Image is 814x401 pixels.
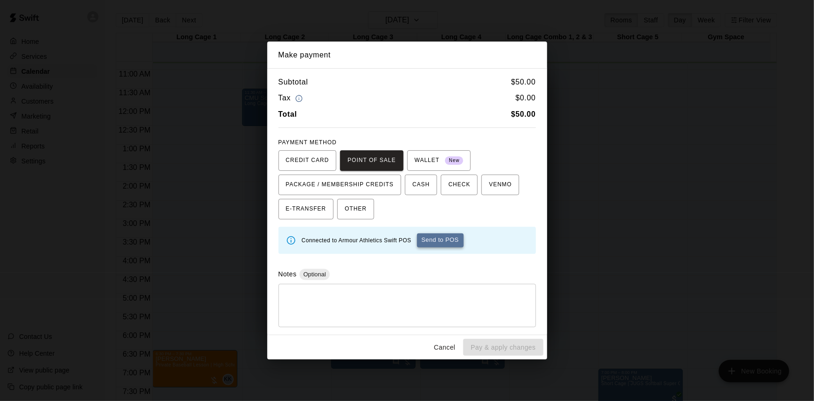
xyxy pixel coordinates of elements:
button: CREDIT CARD [278,150,337,171]
span: Connected to Armour Athletics Swift POS [302,237,411,244]
span: OTHER [345,202,367,217]
h6: Tax [278,92,306,105]
h6: $ 50.00 [511,76,536,88]
button: VENMO [481,175,519,195]
span: PACKAGE / MEMBERSHIP CREDITS [286,177,394,192]
button: CASH [405,175,437,195]
span: E-TRANSFER [286,202,327,217]
button: WALLET New [407,150,471,171]
button: PACKAGE / MEMBERSHIP CREDITS [278,175,402,195]
b: Total [278,110,297,118]
span: PAYMENT METHOD [278,139,337,146]
button: POINT OF SALE [340,150,403,171]
h2: Make payment [267,42,547,69]
label: Notes [278,270,297,278]
span: CASH [412,177,430,192]
h6: Subtotal [278,76,308,88]
span: VENMO [489,177,512,192]
button: CHECK [441,175,478,195]
b: $ 50.00 [511,110,536,118]
span: CREDIT CARD [286,153,329,168]
h6: $ 0.00 [515,92,536,105]
button: Send to POS [417,233,464,247]
span: WALLET [415,153,464,168]
button: E-TRANSFER [278,199,334,219]
span: POINT OF SALE [348,153,396,168]
span: Optional [299,271,329,278]
span: CHECK [448,177,470,192]
span: New [445,155,463,167]
button: OTHER [337,199,374,219]
button: Cancel [430,339,459,356]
